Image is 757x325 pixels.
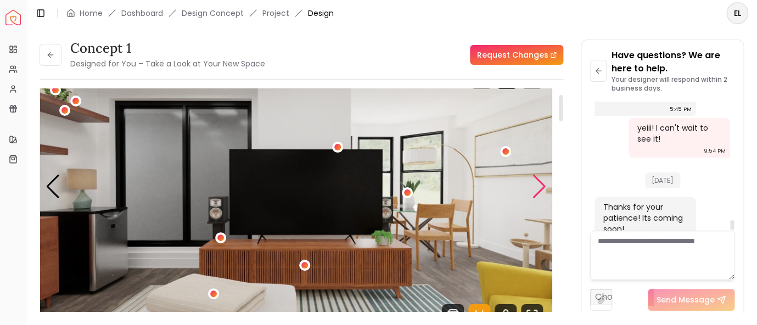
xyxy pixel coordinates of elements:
[645,172,680,188] span: [DATE]
[66,8,334,19] nav: breadcrumb
[70,40,265,57] h3: concept 1
[704,145,726,156] div: 9:54 PM
[262,8,289,19] a: Project
[182,8,244,19] li: Design Concept
[637,122,719,144] div: yeiii! I can't wait to see it!
[611,49,734,75] p: Have questions? We are here to help.
[308,8,334,19] span: Design
[121,8,163,19] a: Dashboard
[727,3,747,23] span: EL
[80,8,103,19] a: Home
[726,2,748,24] button: EL
[5,10,21,25] img: Spacejoy Logo
[670,104,692,115] div: 5:45 PM
[611,75,734,93] p: Your designer will respond within 2 business days.
[46,175,60,199] div: Previous slide
[5,10,21,25] a: Spacejoy
[531,175,546,199] div: Next slide
[603,201,685,234] div: Thanks for your patience! Its coming soon!
[70,58,265,69] small: Designed for You – Take a Look at Your New Space
[470,45,563,65] a: Request Changes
